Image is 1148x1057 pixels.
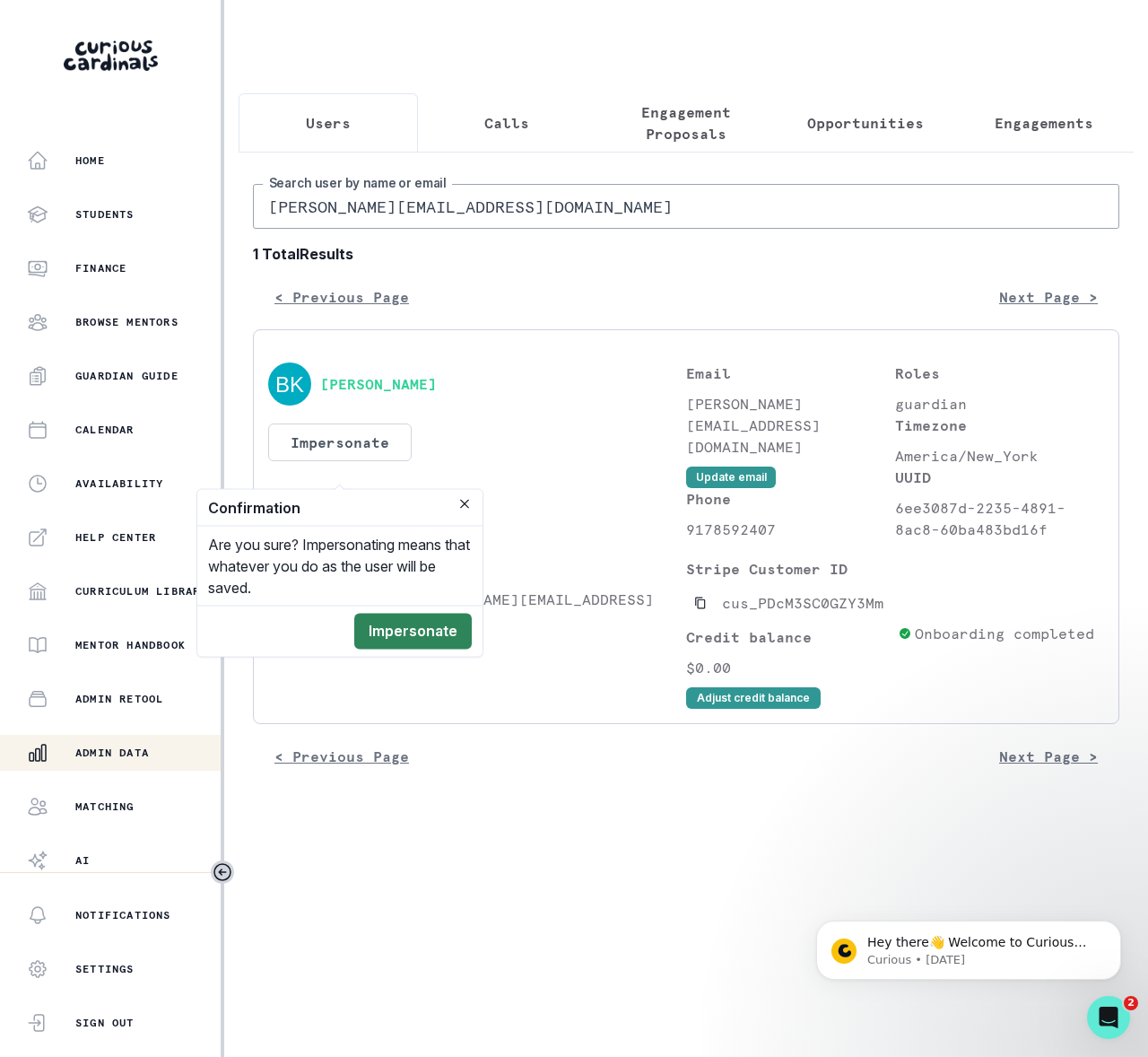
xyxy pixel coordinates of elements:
[354,614,472,650] button: Impersonate
[75,746,149,760] p: Admin Data
[722,592,883,614] p: cus_PDcM3SC0GZY3Mm
[686,657,891,678] p: $0.00
[978,279,1119,315] button: Next Page >
[484,112,529,134] p: Calls
[75,530,156,545] p: Help Center
[253,738,430,774] button: < Previous Page
[895,415,1104,436] p: Timezone
[75,315,178,329] p: Browse Mentors
[75,261,126,275] p: Finance
[612,101,761,144] p: Engagement Proposals
[75,207,135,222] p: Students
[75,476,163,491] p: Availability
[454,494,475,515] button: Close
[306,112,351,134] p: Users
[75,853,90,868] p: AI
[75,962,135,976] p: Settings
[320,375,437,393] button: [PERSON_NAME]
[807,112,924,134] p: Opportunities
[1087,996,1130,1039] iframe: Intercom live chat
[895,393,1104,415] p: guardian
[75,1016,135,1030] p: Sign Out
[686,488,895,510] p: Phone
[75,799,135,814] p: Matching
[75,423,135,437] p: Calendar
[75,584,208,598] p: Curriculum Library
[686,687,821,709] button: Adjust credit balance
[1124,996,1138,1010] span: 2
[686,519,895,540] p: 9178592407
[895,445,1104,467] p: America/New_York
[75,908,171,922] p: Notifications
[895,467,1104,488] p: UUID
[915,623,1094,644] p: Onboarding completed
[686,467,776,488] button: Update email
[253,279,430,315] button: < Previous Page
[895,363,1104,384] p: Roles
[197,527,483,606] div: Are you sure? Impersonating means that whatever you do as the user will be saved.
[686,626,891,648] p: Credit balance
[268,424,412,461] button: Impersonate
[686,589,715,617] button: Copied to clipboard
[978,738,1119,774] button: Next Page >
[995,112,1093,134] p: Engagements
[75,153,105,168] p: Home
[211,860,234,884] button: Toggle sidebar
[686,393,895,458] p: [PERSON_NAME][EMAIL_ADDRESS][DOMAIN_NAME]
[268,363,311,406] img: svg
[75,692,163,706] p: Admin Retool
[686,363,895,384] p: Email
[75,369,178,383] p: Guardian Guide
[253,243,1119,265] b: 1 Total Results
[64,40,158,71] img: Curious Cardinals Logo
[895,497,1104,540] p: 6ee3087d-2235-4891-8ac8-60ba483bd16f
[197,490,483,527] header: Confirmation
[75,638,186,652] p: Mentor Handbook
[789,883,1148,1009] iframe: Intercom notifications message
[686,558,891,580] p: Stripe Customer ID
